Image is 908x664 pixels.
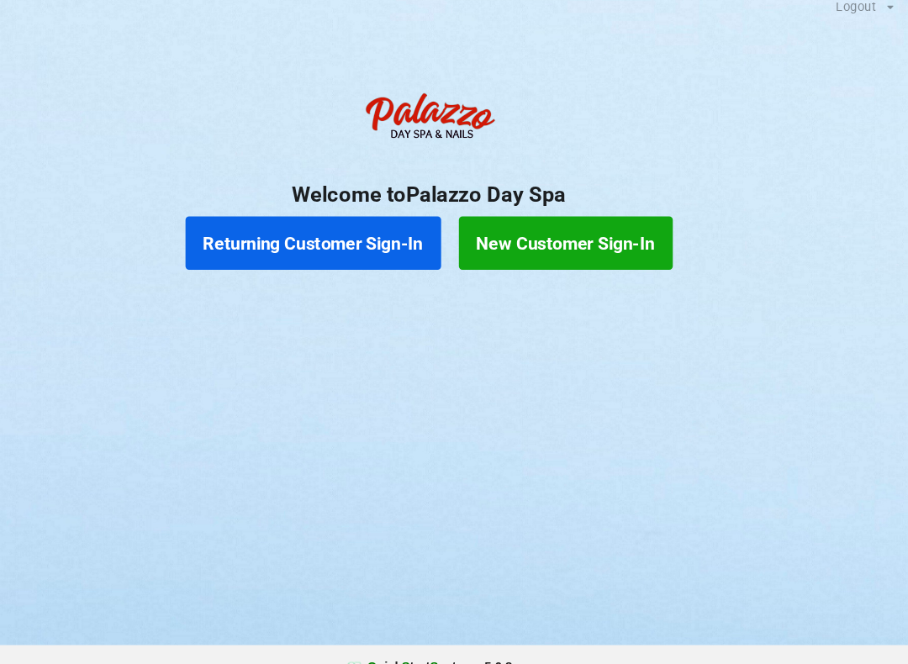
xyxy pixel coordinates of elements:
span: S [455,637,462,651]
span: Q [396,637,405,651]
button: Returning Customer Sign-In [224,218,466,268]
b: uick tart ystem v 5.0.8 [396,635,533,652]
img: PalazzoDaySpaNails-Logo.png [387,92,521,159]
div: Logout [840,13,878,24]
img: favicon.ico [375,635,392,652]
span: S [429,637,436,651]
button: New Customer Sign-In [483,218,685,268]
